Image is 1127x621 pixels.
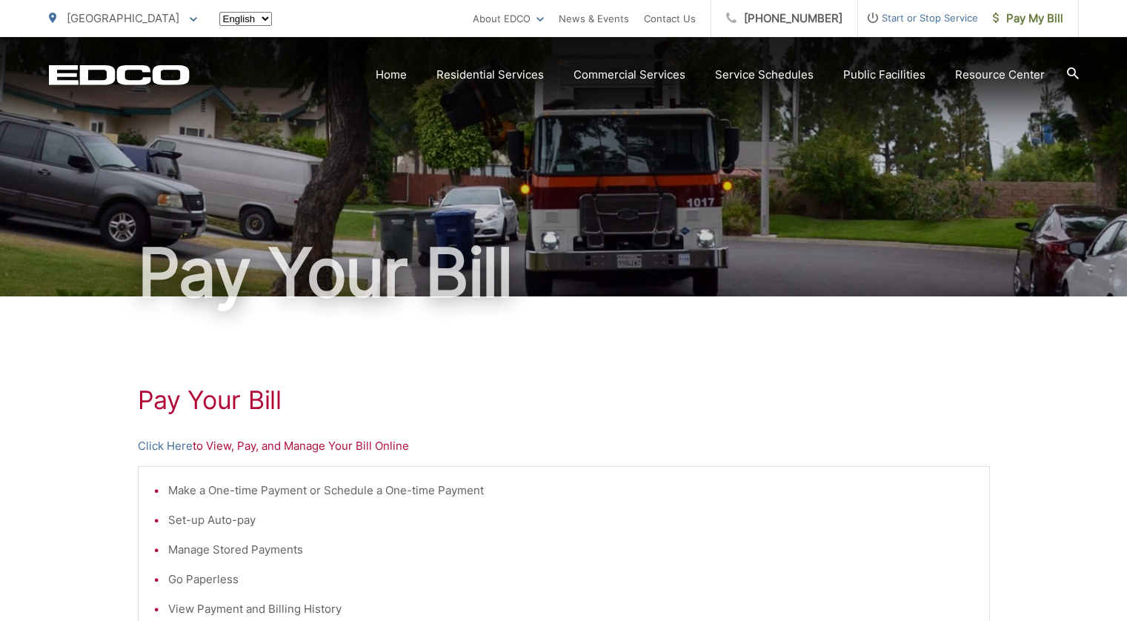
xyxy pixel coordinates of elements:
[715,66,814,84] a: Service Schedules
[168,571,974,588] li: Go Paperless
[559,10,629,27] a: News & Events
[138,437,990,455] p: to View, Pay, and Manage Your Bill Online
[843,66,925,84] a: Public Facilities
[168,541,974,559] li: Manage Stored Payments
[473,10,544,27] a: About EDCO
[574,66,685,84] a: Commercial Services
[436,66,544,84] a: Residential Services
[376,66,407,84] a: Home
[219,12,272,26] select: Select a language
[138,437,193,455] a: Click Here
[955,66,1045,84] a: Resource Center
[67,11,179,25] span: [GEOGRAPHIC_DATA]
[49,64,190,85] a: EDCD logo. Return to the homepage.
[168,482,974,499] li: Make a One-time Payment or Schedule a One-time Payment
[644,10,696,27] a: Contact Us
[168,600,974,618] li: View Payment and Billing History
[168,511,974,529] li: Set-up Auto-pay
[993,10,1063,27] span: Pay My Bill
[49,236,1079,310] h1: Pay Your Bill
[138,385,990,415] h1: Pay Your Bill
